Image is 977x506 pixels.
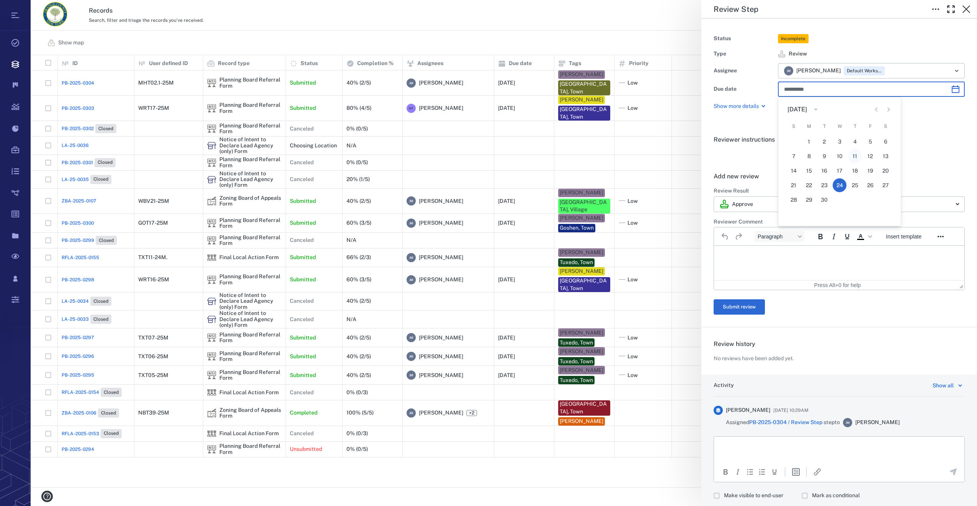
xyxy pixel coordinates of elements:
span: Paragraph [758,233,795,240]
button: 9 [817,149,831,163]
div: [DATE] [787,105,807,114]
button: 25 [848,178,862,192]
button: Block Paragraph [755,231,804,242]
p: Show more details [714,103,759,110]
iframe: Rich Text Area [714,437,964,461]
button: 15 [802,164,816,178]
h6: Reviewer Comment [714,218,965,226]
div: Comment will be marked as non-final decision [802,488,866,503]
div: Press Alt+0 for help [797,282,878,288]
button: 24 [833,178,846,192]
h6: Activity [714,382,734,389]
button: 12 [863,149,877,163]
button: Redo [732,231,745,242]
button: 23 [817,178,831,192]
button: 18 [848,164,862,178]
a: PB-2025-0304 / Review Step [749,419,822,425]
span: Review [789,50,807,58]
button: 2 [817,135,831,149]
button: 29 [802,193,816,207]
div: Press the Up and Down arrow keys to resize the editor. [959,282,963,289]
h6: Review history [714,340,965,349]
p: Approve [732,201,753,208]
iframe: Rich Text Area [714,246,964,280]
div: Type [714,49,775,59]
button: 3 [833,135,846,149]
div: Bullet list [745,467,755,477]
button: Close [959,2,974,17]
button: Insert template [883,231,925,242]
span: . [714,151,715,158]
button: Send the comment [949,467,958,477]
span: Insert template [886,233,921,240]
button: Underline [770,467,779,477]
button: 5 [863,135,877,149]
div: Due date [714,84,775,95]
button: Choose date, selected date is Sep 24, 2025 [948,82,963,97]
p: No reviews have been added yet. [714,355,794,362]
button: 20 [879,164,892,178]
button: 6 [879,135,892,149]
div: Show all [933,381,954,390]
span: Assigned step to [726,419,840,426]
span: Incomplete [779,36,807,42]
button: Open [951,65,962,76]
span: Wednesday [833,119,846,134]
h5: Review Step [714,5,758,14]
div: Assignee [714,65,775,76]
button: Bold [814,231,827,242]
button: Undo [719,231,732,242]
button: 30 [817,193,831,207]
button: calendar view is open, switch to year view [809,103,822,116]
h6: Review Result [714,187,965,195]
button: Insert template [791,467,801,477]
span: Tuesday [817,119,831,134]
button: Toggle to Edit Boxes [928,2,943,17]
button: 13 [879,149,892,163]
span: Monday [802,119,816,134]
button: 21 [787,178,801,192]
button: 17 [833,164,846,178]
span: Make visible to end-user [724,492,783,499]
span: [PERSON_NAME] [726,406,770,414]
span: Friday [863,119,877,134]
button: Underline [841,231,854,242]
button: 22 [802,178,816,192]
div: Citizen will see comment [714,488,789,503]
button: Toggle Fullscreen [943,2,959,17]
span: [DATE] 10:29AM [773,406,809,415]
button: Italic [827,231,840,242]
div: J M [843,418,852,427]
button: 14 [787,164,801,178]
button: 11 [848,149,862,163]
span: [PERSON_NAME] [796,67,841,75]
div: Text color Black [854,231,873,242]
div: Status [714,33,775,44]
button: Previous month [869,102,884,117]
button: 19 [863,164,877,178]
span: Default Workspace [845,68,883,74]
button: Italic [733,467,742,477]
button: Submit review [714,299,765,315]
div: Numbered list [758,467,767,477]
button: Reveal or hide additional toolbar items [934,231,947,242]
span: [PERSON_NAME] [855,419,900,426]
button: 26 [863,178,877,192]
h6: Reviewer instructions [714,135,965,144]
button: 16 [817,164,831,178]
button: Next month [881,102,896,117]
button: 4 [848,135,862,149]
h6: Add new review [714,172,965,181]
button: 27 [879,178,892,192]
span: Help [17,5,33,12]
button: 8 [802,149,816,163]
div: J M [784,66,793,75]
button: 10 [833,149,846,163]
button: Bold [721,467,730,477]
button: Insert/edit link [813,467,822,477]
button: 7 [787,149,801,163]
span: Sunday [787,119,801,134]
button: 1 [802,135,816,149]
